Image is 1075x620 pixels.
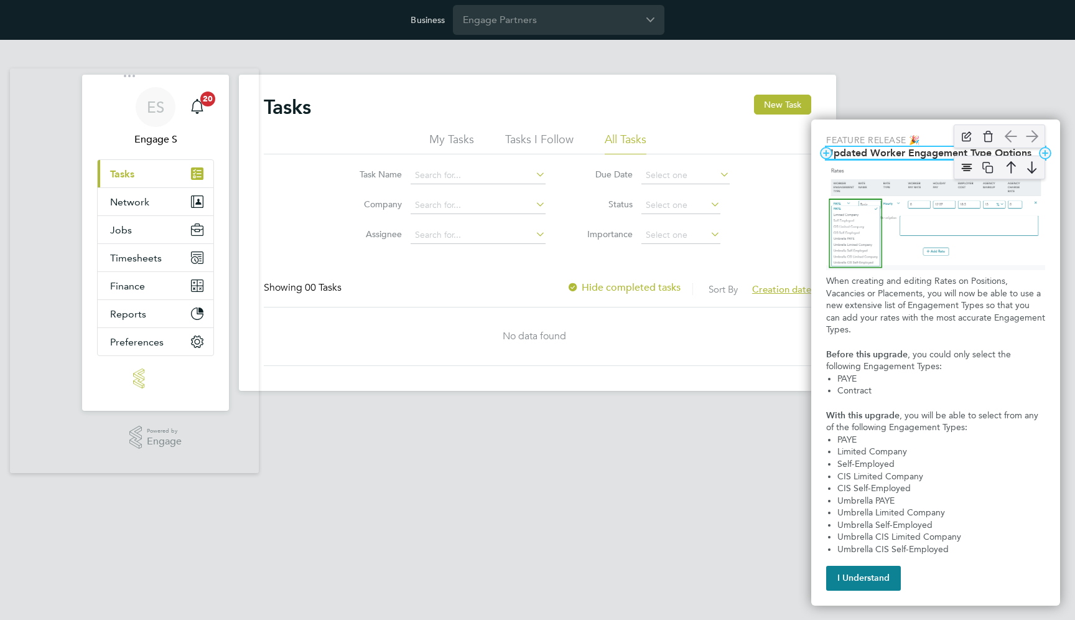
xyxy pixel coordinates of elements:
li: My Tasks [429,132,474,154]
p: When creating and editing Rates on Positions, Vacancies or Placements, you will now be able to us... [826,275,1045,336]
div: No data found [264,330,805,343]
span: 00 Tasks [305,281,342,294]
input: Search for... [411,167,546,184]
label: Status [577,199,633,210]
li: Umbrella PAYE [837,495,1045,507]
li: All Tasks [605,132,646,154]
img: arrow-left.svg [1002,127,1020,146]
label: Assignee [346,228,402,240]
button: I Understand [826,566,901,591]
li: Umbrella CIS Self-Employed [837,543,1045,556]
li: CIS Self-Employed [837,482,1045,495]
li: PAYE [837,434,1045,446]
label: Task Name [346,169,402,180]
label: Importance [577,228,633,240]
span: , you could only select the following Engagement Types: [826,349,1013,372]
input: Search for... [411,197,546,214]
label: Company [346,199,402,210]
span: , you will be able to select from any of the following Engagement Types: [826,410,1041,433]
input: Select one [641,227,720,244]
img: edit-icon.svg [957,127,976,146]
li: Umbrella Self-Employed [837,519,1045,532]
img: delete-icon.svg [979,127,997,146]
div: Showing [264,281,344,294]
input: Select one [641,197,720,214]
input: Select one [641,167,730,184]
div: Updated Worker Engagement Type Options [811,120,1060,606]
p: Feature Release 🎉 [826,134,1045,147]
img: align-center.svg [957,158,976,177]
h2: Tasks [264,95,311,120]
img: arrow-down.svg [1023,158,1041,177]
label: Hide completed tasks [567,281,681,294]
strong: With this upgrade [826,410,900,421]
li: Contract [837,385,1045,397]
button: New Task [754,95,811,115]
img: arrow-up.svg [1002,158,1020,177]
li: PAYE [837,373,1045,385]
label: Sort By [709,283,738,295]
li: Umbrella CIS Limited Company [837,531,1045,543]
li: Self-Employed [837,458,1045,471]
li: Limited Company [837,446,1045,458]
input: Search for... [411,227,546,244]
img: copy-icon.svg [979,158,997,177]
label: Due Date [577,169,633,180]
img: arrow-right.svg [1023,127,1041,146]
img: Updated Rates Table Design & Semantics [826,164,1045,270]
strong: Before this upgrade [826,349,908,360]
li: Tasks I Follow [505,132,574,154]
span: Creation date [752,283,811,295]
li: CIS Limited Company [837,471,1045,483]
li: Umbrella Limited Company [837,507,1045,519]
